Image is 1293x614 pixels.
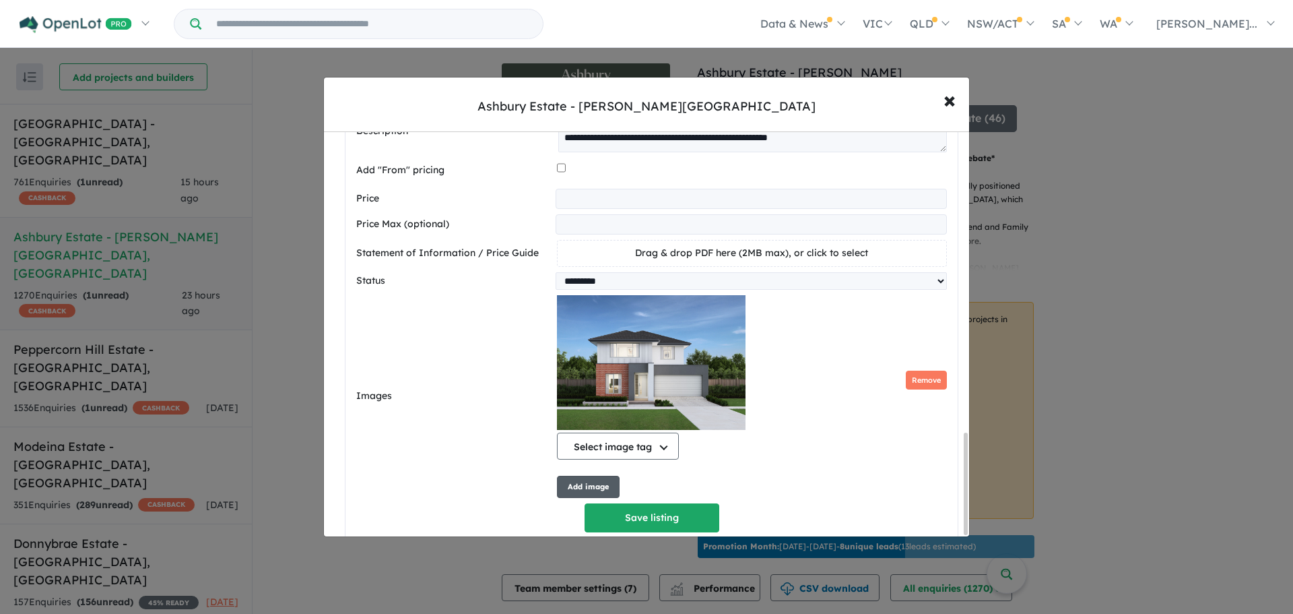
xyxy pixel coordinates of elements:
[356,216,550,233] label: Price Max (optional)
[356,162,552,179] label: Add "From" pricing
[356,191,550,207] label: Price
[906,371,947,390] button: Remove
[356,273,550,289] label: Status
[635,247,868,259] span: Drag & drop PDF here (2MB max), or click to select
[20,16,132,33] img: Openlot PRO Logo White
[585,503,719,532] button: Save listing
[1156,17,1257,30] span: [PERSON_NAME]...
[356,245,552,262] label: Statement of Information / Price Guide
[557,433,679,460] button: Select image tag
[356,388,552,404] label: Images
[477,98,816,115] div: Ashbury Estate - [PERSON_NAME][GEOGRAPHIC_DATA]
[204,9,540,38] input: Try estate name, suburb, builder or developer
[557,295,745,430] img: Z
[943,85,956,114] span: ×
[557,476,620,498] button: Add image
